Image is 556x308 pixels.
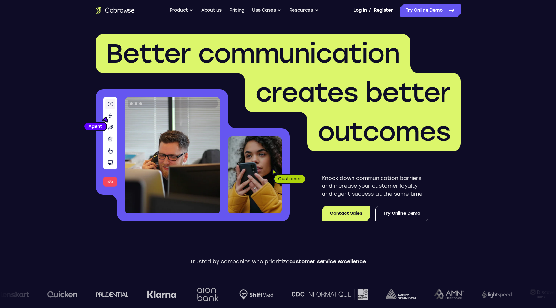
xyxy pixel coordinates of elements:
[322,174,428,198] p: Knock down communication barriers and increase your customer loyalty and agent success at the sam...
[86,292,119,297] img: prudential
[353,4,367,17] a: Log In
[255,77,450,108] span: creates better
[289,4,319,17] button: Resources
[281,289,358,299] img: CDC Informatique
[228,136,282,213] img: A customer holding their phone
[106,38,400,69] span: Better communication
[369,7,371,14] span: /
[185,281,211,308] img: Aion Bank
[375,206,428,221] a: Try Online Demo
[137,290,166,298] img: Klarna
[376,289,406,299] img: avery-dennison
[400,4,461,17] a: Try Online Demo
[322,206,370,221] a: Contact Sales
[289,258,366,265] span: customer service excellence
[125,97,220,213] img: A customer support agent talking on the phone
[201,4,221,17] a: About us
[374,4,393,17] a: Register
[170,4,194,17] button: Product
[424,289,454,300] img: AMN Healthcare
[318,116,450,147] span: outcomes
[96,7,135,14] a: Go to the home page
[229,289,263,300] img: Shiftmed
[252,4,281,17] button: Use Cases
[229,4,244,17] a: Pricing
